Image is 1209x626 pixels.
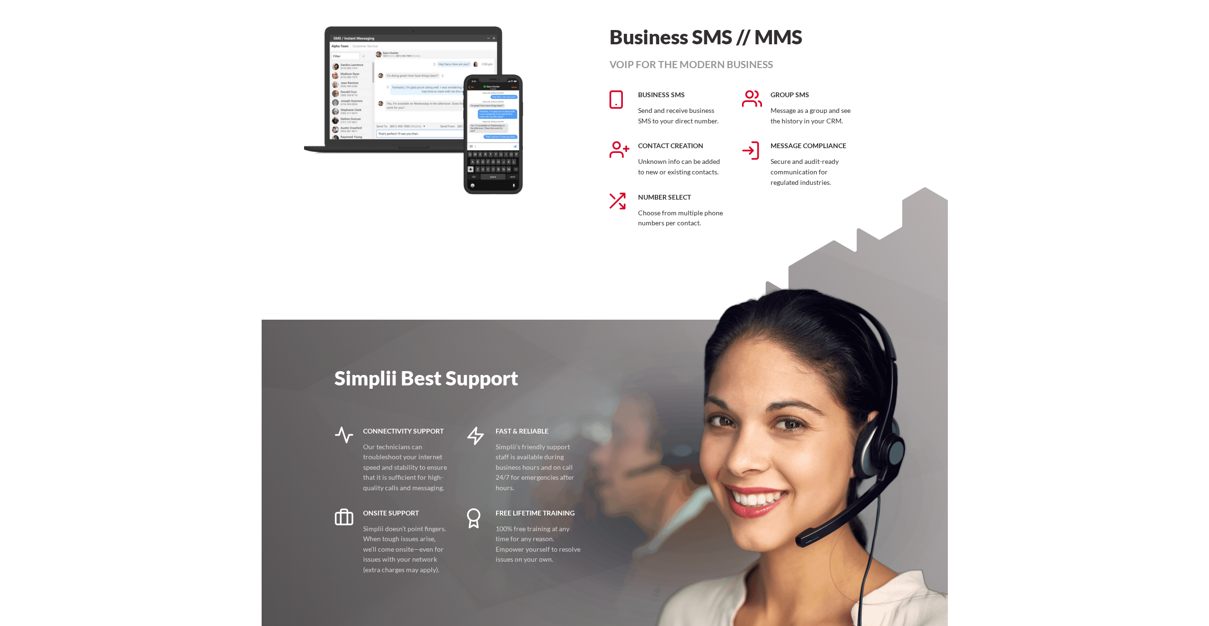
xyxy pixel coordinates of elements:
p: 100% free training at any time for any reason. Empower yourself to resolve issues on your own. [496,524,581,565]
h5: Free Lifetime Training [496,508,581,518]
h5: Fast & Reliable [496,426,581,436]
p: Simplii doesn’t point fingers. When tough issues arise, we’ll come onsite—even for issues with yo... [363,524,448,575]
h5: Onsite Support [363,508,448,518]
h5: Business SMS [638,90,723,100]
p: Choose from multiple phone numbers per contact. [638,208,723,228]
h5: Connectivity Support [363,426,448,436]
h1: Simplii Best Support [335,367,600,388]
p: Simplii's friendly support staff is available during business hours and on call 24/7 for emergenc... [496,442,581,493]
h4: Voip For the Modern Business [610,59,875,70]
h5: Number Select [638,192,723,202]
h5: Contact Creation [638,141,723,151]
p: Unknown info can be added to new or existing contacts. [638,156,723,177]
p: Send and receive business SMS to your direct number. [638,105,723,126]
h5: Group SMS [771,90,856,100]
h1: Business SMS // MMS [610,26,875,47]
p: Message as a group and see the history in your CRM. [771,105,856,126]
p: Our technicians can troubleshoot your internet speed and stability to ensure that it is sufficien... [363,442,448,493]
p: Secure and audit-ready communication for regulated industries. [771,156,856,187]
h5: Message Compliance [771,141,856,151]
